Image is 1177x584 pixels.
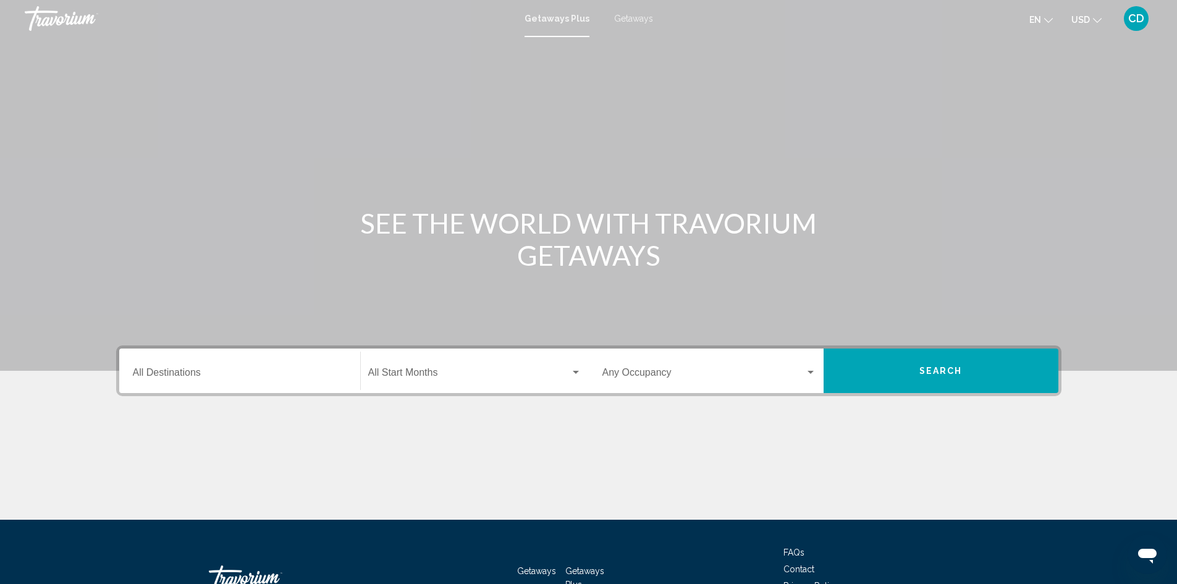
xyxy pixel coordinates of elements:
a: Getaways [517,566,556,576]
button: Change language [1029,11,1053,28]
a: Getaways Plus [525,14,589,23]
a: Contact [783,564,814,574]
button: User Menu [1120,6,1152,32]
button: Search [824,349,1058,393]
span: en [1029,15,1041,25]
a: FAQs [783,548,804,557]
iframe: Button to launch messaging window [1128,535,1167,574]
span: Search [919,366,963,376]
span: CD [1128,12,1144,25]
button: Change currency [1071,11,1102,28]
h1: SEE THE WORLD WITH TRAVORIUM GETAWAYS [357,207,821,271]
span: USD [1071,15,1090,25]
a: Getaways [614,14,653,23]
a: Travorium [25,6,512,31]
div: Search widget [119,349,1058,393]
